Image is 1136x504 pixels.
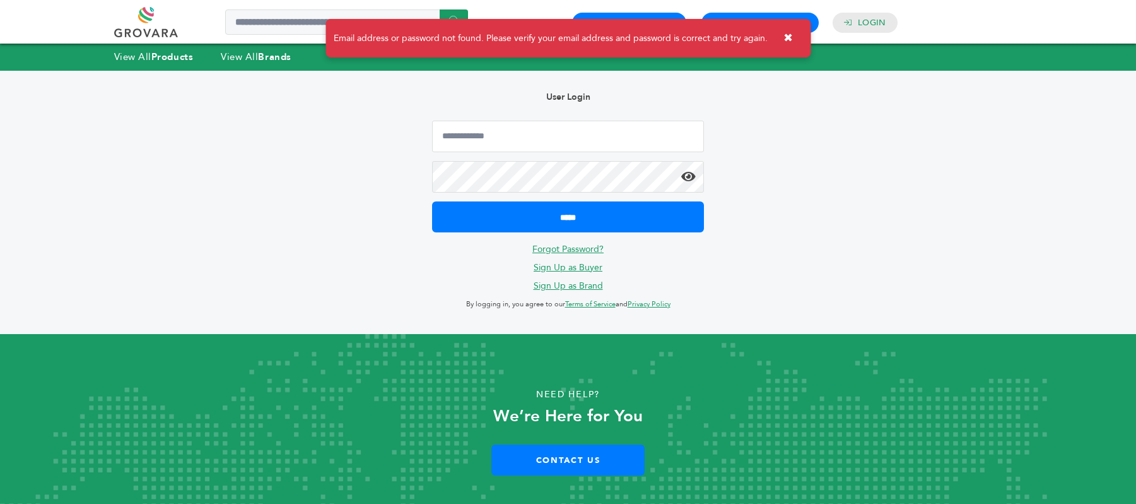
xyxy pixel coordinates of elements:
[432,121,703,152] input: Email Address
[334,32,768,45] span: Email address or password not found. Please verify your email address and password is correct and...
[583,17,675,28] a: Buyer Registration
[493,405,643,428] strong: We’re Here for You
[546,91,590,103] b: User Login
[628,299,670,309] a: Privacy Policy
[57,385,1079,404] p: Need Help?
[774,25,802,51] button: ✖
[225,9,468,35] input: Search a product or brand...
[534,261,602,273] a: Sign Up as Buyer
[565,299,616,309] a: Terms of Service
[221,51,291,63] a: View AllBrands
[534,280,603,292] a: Sign Up as Brand
[858,17,886,28] a: Login
[532,243,604,255] a: Forgot Password?
[432,161,703,193] input: Password
[114,51,194,63] a: View AllProducts
[713,17,807,28] a: Brand Registration
[432,297,703,312] p: By logging in, you agree to our and
[491,445,645,476] a: Contact Us
[258,51,291,63] strong: Brands
[151,51,193,63] strong: Products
